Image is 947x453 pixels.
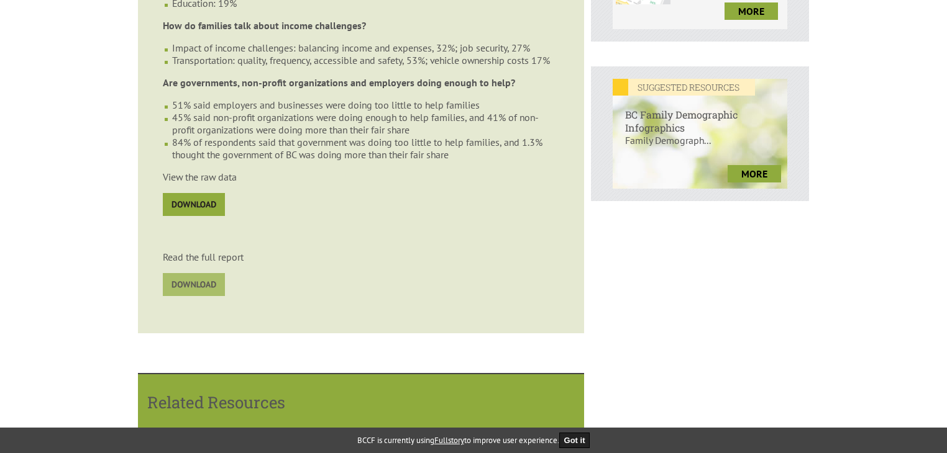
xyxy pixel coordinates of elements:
p: View the raw data [163,171,559,183]
li: 84% of respondents said that government was doing too little to help families, and 1.3% thought t... [172,136,559,161]
strong: Are governments, non-profit organizations and employers doing enough to help? [163,76,515,89]
p: Family Demograph... [613,134,787,159]
h6: BC Family Demographic Infographics [613,96,787,134]
strong: How do families talk about income challenges? [163,19,366,32]
a: more [725,2,778,20]
p: Read the full report [163,251,559,263]
em: SUGGESTED RESOURCES [613,79,755,96]
h4: Articles [153,427,283,440]
li: 51% said employers and businesses were doing too little to help families [172,99,559,111]
a: Fullstory [434,435,464,446]
li: 45% said non-profit organizations were doing enough to help families, and 41% of non-profit organ... [172,111,559,136]
li: Transportation: quality, frequency, accessible and safety, 53%; vehicle ownership costs 17% [172,54,559,66]
a: more [728,165,781,182]
li: Impact of income challenges: balancing income and expenses, 32%; job security, 27% [172,42,559,54]
h3: Related Resources [147,392,575,413]
h4: Tip Sheets [439,427,569,440]
h4: Magazines [296,427,426,440]
button: Got it [559,433,590,448]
